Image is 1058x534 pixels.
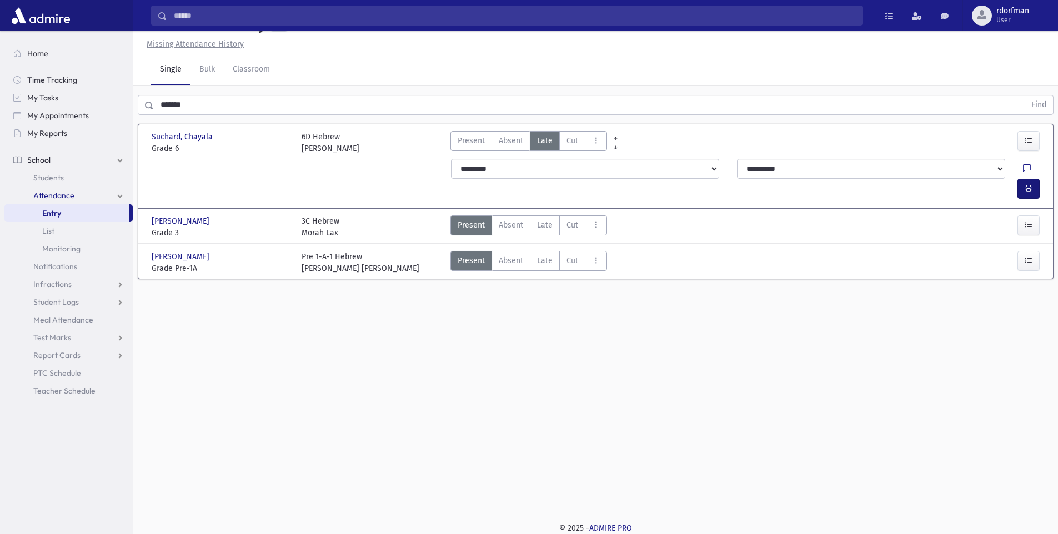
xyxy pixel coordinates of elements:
[33,350,81,360] span: Report Cards
[4,89,133,107] a: My Tasks
[4,107,133,124] a: My Appointments
[1025,95,1053,114] button: Find
[458,255,485,266] span: Present
[4,169,133,187] a: Students
[27,48,48,58] span: Home
[4,187,133,204] a: Attendance
[4,222,133,240] a: List
[4,151,133,169] a: School
[996,16,1029,24] span: User
[4,204,129,222] a: Entry
[42,244,81,254] span: Monitoring
[302,215,339,239] div: 3C Hebrew Morah Lax
[4,346,133,364] a: Report Cards
[450,131,607,154] div: AttTypes
[152,251,212,263] span: [PERSON_NAME]
[27,155,51,165] span: School
[33,261,77,271] span: Notifications
[27,93,58,103] span: My Tasks
[27,128,67,138] span: My Reports
[996,7,1029,16] span: rdorfman
[151,522,1040,534] div: © 2025 -
[499,219,523,231] span: Absent
[4,382,133,400] a: Teacher Schedule
[458,219,485,231] span: Present
[302,131,359,154] div: 6D Hebrew [PERSON_NAME]
[4,329,133,346] a: Test Marks
[33,190,74,200] span: Attendance
[4,311,133,329] a: Meal Attendance
[224,54,279,85] a: Classroom
[152,131,215,143] span: Suchard, Chayala
[27,110,89,120] span: My Appointments
[33,333,71,342] span: Test Marks
[33,386,96,396] span: Teacher Schedule
[4,71,133,89] a: Time Tracking
[33,315,93,325] span: Meal Attendance
[152,227,290,239] span: Grade 3
[499,255,523,266] span: Absent
[4,275,133,293] a: Infractions
[4,293,133,311] a: Student Logs
[4,44,133,62] a: Home
[33,279,72,289] span: Infractions
[566,255,578,266] span: Cut
[27,75,77,85] span: Time Tracking
[33,368,81,378] span: PTC Schedule
[33,297,79,307] span: Student Logs
[9,4,73,27] img: AdmirePro
[33,173,64,183] span: Students
[151,54,190,85] a: Single
[167,6,862,26] input: Search
[4,240,133,258] a: Monitoring
[537,219,553,231] span: Late
[499,135,523,147] span: Absent
[537,255,553,266] span: Late
[147,39,244,49] u: Missing Attendance History
[152,143,290,154] span: Grade 6
[42,208,61,218] span: Entry
[4,364,133,382] a: PTC Schedule
[152,263,290,274] span: Grade Pre-1A
[537,135,553,147] span: Late
[4,258,133,275] a: Notifications
[142,39,244,49] a: Missing Attendance History
[152,215,212,227] span: [PERSON_NAME]
[190,54,224,85] a: Bulk
[458,135,485,147] span: Present
[566,219,578,231] span: Cut
[450,251,607,274] div: AttTypes
[42,226,54,236] span: List
[302,251,419,274] div: Pre 1-A-1 Hebrew [PERSON_NAME] [PERSON_NAME]
[566,135,578,147] span: Cut
[4,124,133,142] a: My Reports
[450,215,607,239] div: AttTypes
